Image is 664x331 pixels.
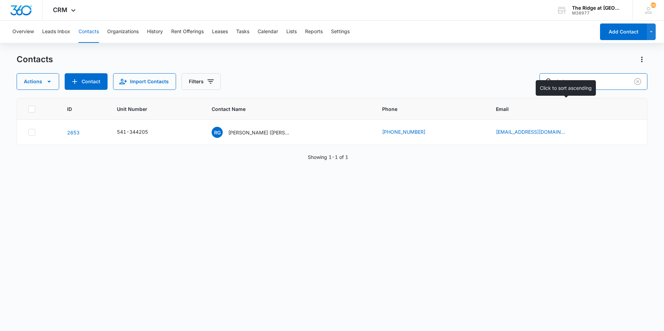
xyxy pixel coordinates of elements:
div: Phone - (303) 854-8495 - Select to Edit Field [382,128,438,136]
div: Contact Name - Robert G Wright III (Bobby) - Select to Edit Field [212,127,303,138]
div: notifications count [651,2,656,8]
button: Actions [636,54,647,65]
span: Email [496,105,626,113]
button: Overview [12,21,34,43]
div: Click to sort ascending [536,80,596,96]
button: Settings [331,21,350,43]
a: [EMAIL_ADDRESS][DOMAIN_NAME] [496,128,565,135]
button: Rent Offerings [171,21,204,43]
a: Navigate to contact details page for Robert G Wright III (Bobby) [67,130,80,135]
button: Organizations [107,21,139,43]
p: Showing 1-1 of 1 [308,153,348,161]
input: Search Contacts [539,73,647,90]
button: Leads Inbox [42,21,70,43]
button: Tasks [236,21,249,43]
button: Add Contact [600,23,647,40]
span: RG [212,127,223,138]
a: [PHONE_NUMBER] [382,128,425,135]
h1: Contacts [17,54,53,65]
div: Unit Number - 541-344205 - Select to Edit Field [117,128,160,136]
span: Phone [382,105,470,113]
span: Contact Name [212,105,355,113]
div: Email - robwright1989@gmail.com - Select to Edit Field [496,128,578,136]
div: 541-344205 [117,128,148,135]
button: Actions [17,73,59,90]
button: Contacts [79,21,99,43]
button: Leases [212,21,228,43]
span: ID [67,105,90,113]
button: Reports [305,21,323,43]
p: [PERSON_NAME] ([PERSON_NAME]) [228,129,290,136]
span: CRM [53,6,67,13]
button: Lists [286,21,297,43]
button: Filters [182,73,221,90]
div: account id [572,11,622,16]
span: Unit Number [117,105,195,113]
button: Clear [632,76,643,87]
div: account name [572,5,622,11]
button: Calendar [258,21,278,43]
button: History [147,21,163,43]
button: Add Contact [65,73,108,90]
span: 101 [651,2,656,8]
button: Import Contacts [113,73,176,90]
